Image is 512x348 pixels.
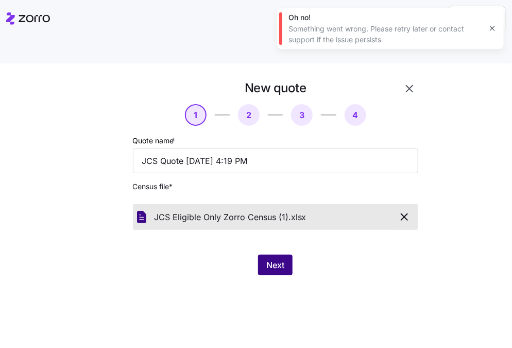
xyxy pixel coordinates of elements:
span: Census file * [133,181,418,192]
button: 3 [291,104,313,126]
label: Quote name [133,135,178,146]
button: 2 [238,104,260,126]
button: 4 [345,104,366,126]
span: JCS Eligible Only Zorro Census (1). [155,211,292,224]
div: Something went wrong. Please retry later or contact support if the issue persists [288,24,481,45]
span: Next [266,259,284,271]
span: xlsx [292,211,306,224]
input: Quote name [133,148,418,173]
h1: New quote [245,80,306,96]
button: Next [258,255,293,275]
button: 1 [185,104,207,126]
div: Oh no! [288,12,481,23]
